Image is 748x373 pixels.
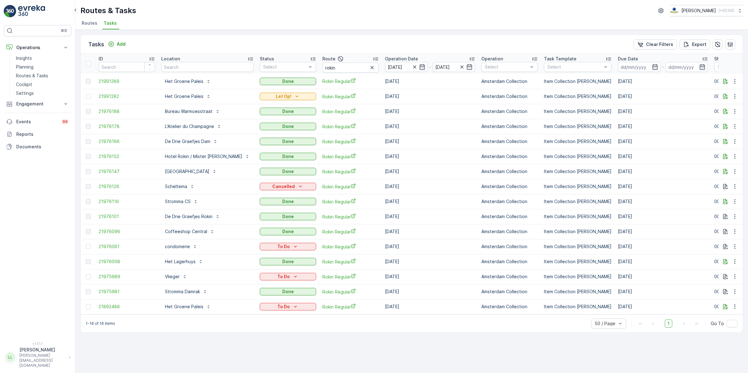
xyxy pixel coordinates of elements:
[282,228,294,235] p: Done
[282,78,294,84] p: Done
[86,154,91,159] div: Toggle Row Selected
[165,258,196,265] p: Het Lagerhuys
[282,198,294,205] p: Done
[165,153,242,160] p: Hotel Rokin / Mister [PERSON_NAME]
[260,198,316,205] button: Done
[322,213,379,220] a: Rokin Regular
[615,74,711,89] td: [DATE]
[618,56,638,62] p: Due Date
[277,304,290,310] p: To Do
[681,8,716,14] p: [PERSON_NAME]
[692,41,706,48] p: Export
[86,109,91,114] div: Toggle Row Selected
[544,168,612,175] p: Item Collection [PERSON_NAME]
[615,239,711,254] td: [DATE]
[260,78,316,85] button: Done
[161,166,221,176] button: [GEOGRAPHIC_DATA]
[481,273,538,280] p: Amsterdam Collection
[99,56,103,62] p: ID
[282,153,294,160] p: Done
[481,123,538,130] p: Amsterdam Collection
[4,115,71,128] a: Events99
[382,179,478,194] td: [DATE]
[382,299,478,314] td: [DATE]
[16,81,32,88] p: Cockpit
[481,153,538,160] p: Amsterdam Collection
[99,289,155,295] a: 21975981
[13,71,71,80] a: Routes & Tasks
[99,78,155,84] a: 21991289
[99,153,155,160] a: 21976152
[481,243,538,250] p: Amsterdam Collection
[277,243,290,250] p: To Do
[260,228,316,235] button: Done
[322,168,379,175] span: Rokin Regular
[615,119,711,134] td: [DATE]
[662,63,664,71] p: -
[82,20,97,26] span: Routes
[679,39,710,49] button: Export
[99,93,155,100] a: 21991282
[322,228,379,235] span: Rokin Regular
[86,304,91,309] div: Toggle Row Selected
[161,76,215,86] button: Het Groene Paleis
[4,141,71,153] a: Documents
[633,39,677,49] button: Clear Filters
[80,6,136,16] p: Routes & Tasks
[99,168,155,175] a: 21976147
[16,131,69,137] p: Reports
[4,41,71,54] button: Operations
[670,7,679,14] img: basis-logo_rgb2x.png
[322,123,379,130] a: Rokin Regular
[260,168,316,175] button: Done
[615,254,711,269] td: [DATE]
[13,89,71,98] a: Settings
[86,259,91,264] div: Toggle Row Selected
[615,104,711,119] td: [DATE]
[5,352,15,362] div: LL
[86,124,91,129] div: Toggle Row Selected
[86,289,91,294] div: Toggle Row Selected
[99,258,155,265] a: 21976008
[322,289,379,295] span: Rokin Regular
[16,119,58,125] p: Events
[481,183,538,190] p: Amsterdam Collection
[382,119,478,134] td: [DATE]
[322,304,379,310] a: Rokin Regular
[382,239,478,254] td: [DATE]
[263,64,306,70] p: Select
[615,209,711,224] td: [DATE]
[161,272,191,282] button: Vlieger
[86,199,91,204] div: Toggle Row Selected
[165,183,187,190] p: Scheltema
[719,8,734,13] p: ( +02:00 )
[104,20,117,26] span: Tasks
[4,128,71,141] a: Reports
[165,138,210,145] p: De Drie Graefjes Dam
[165,123,214,130] p: L'Atelier du Champagne
[544,289,612,295] p: Item Collection [PERSON_NAME]
[260,108,316,115] button: Done
[99,213,155,220] a: 21976101
[99,108,155,115] a: 21976188
[86,79,91,84] div: Toggle Row Selected
[161,302,215,312] button: Het Groene Paleis
[322,93,379,100] a: Rokin Regular
[272,183,295,190] p: Cancelled
[99,273,155,280] a: 21975989
[99,304,155,310] a: 21892486
[322,56,336,62] p: Route
[322,153,379,160] a: Rokin Regular
[382,104,478,119] td: [DATE]
[161,151,254,161] button: Hotel Rokin / Mister [PERSON_NAME]
[282,168,294,175] p: Done
[544,273,612,280] p: Item Collection [PERSON_NAME]
[86,244,91,249] div: Toggle Row Selected
[16,90,34,96] p: Settings
[481,213,538,220] p: Amsterdam Collection
[615,269,711,284] td: [DATE]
